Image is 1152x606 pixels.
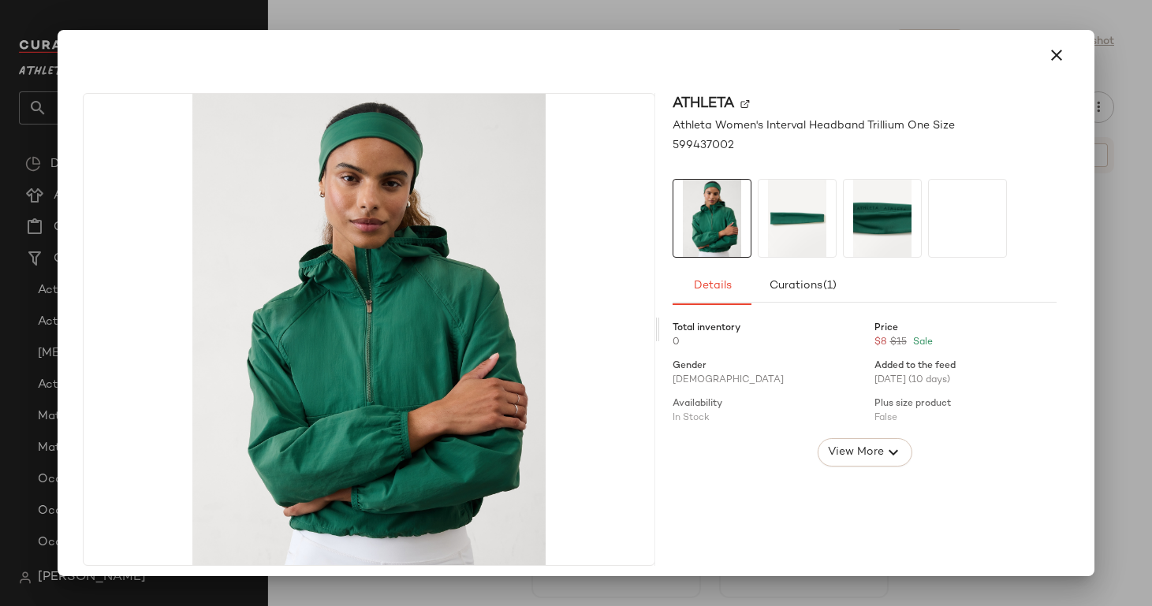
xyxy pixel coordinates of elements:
img: cn58018157.jpg [759,180,836,257]
span: Details [692,280,731,292]
img: svg%3e [740,99,750,109]
img: cn57872256.jpg [673,180,751,257]
span: 599437002 [673,137,734,154]
button: View More [817,438,912,467]
span: View More [826,443,883,462]
span: Athleta Women's Interval Headband Trillium One Size [673,117,955,134]
span: (1) [822,280,837,292]
img: cn57872256.jpg [84,94,654,565]
span: Curations [769,280,837,292]
img: cn57998820.jpg [844,180,921,257]
span: Athleta [673,93,734,114]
